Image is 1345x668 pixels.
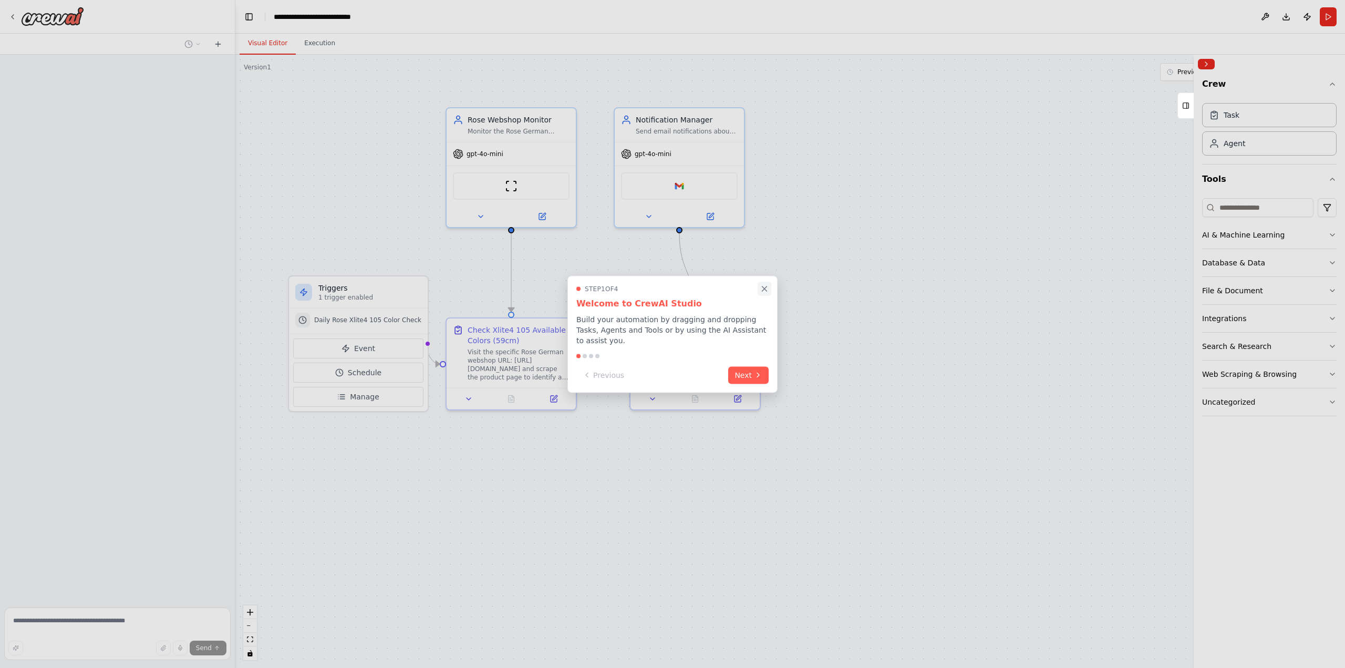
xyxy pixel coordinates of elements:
h3: Welcome to CrewAI Studio [576,297,769,310]
button: Previous [576,366,630,384]
button: Close walkthrough [758,282,771,295]
button: Next [728,366,769,384]
span: Step 1 of 4 [585,284,618,293]
button: Hide left sidebar [242,9,256,24]
p: Build your automation by dragging and dropping Tasks, Agents and Tools or by using the AI Assista... [576,314,769,345]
